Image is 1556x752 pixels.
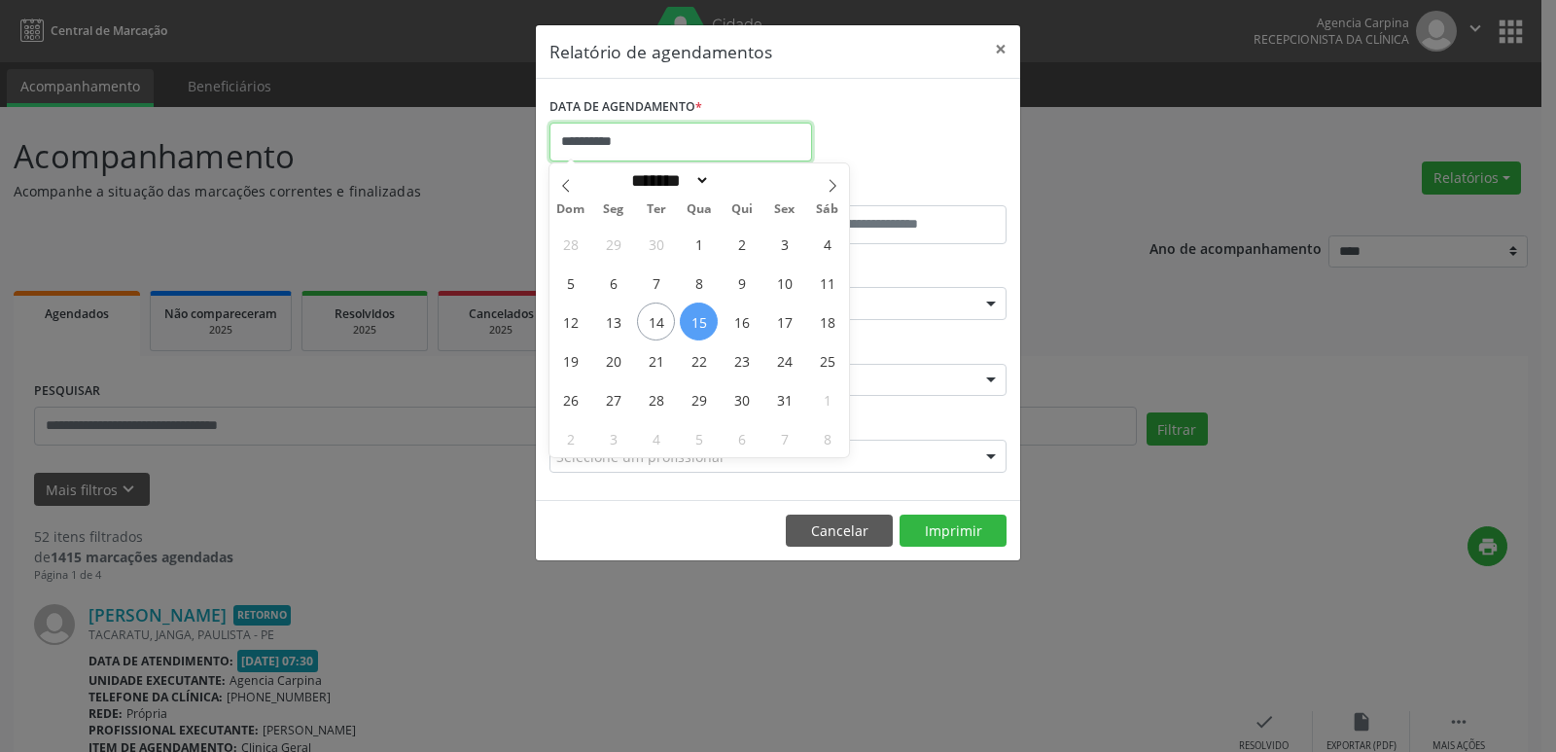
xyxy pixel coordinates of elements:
[594,380,632,418] span: Outubro 27, 2025
[783,175,1007,205] label: ATÉ
[592,203,635,216] span: Seg
[594,341,632,379] span: Outubro 20, 2025
[556,447,724,467] span: Selecione um profissional
[723,341,760,379] span: Outubro 23, 2025
[710,170,774,191] input: Year
[594,264,632,302] span: Outubro 6, 2025
[680,225,718,263] span: Outubro 1, 2025
[637,341,675,379] span: Outubro 21, 2025
[786,515,893,548] button: Cancelar
[549,203,592,216] span: Dom
[594,419,632,457] span: Novembro 3, 2025
[723,225,760,263] span: Outubro 2, 2025
[637,380,675,418] span: Outubro 28, 2025
[678,203,721,216] span: Qua
[723,380,760,418] span: Outubro 30, 2025
[808,380,846,418] span: Novembro 1, 2025
[806,203,849,216] span: Sáb
[637,225,675,263] span: Setembro 30, 2025
[808,264,846,302] span: Outubro 11, 2025
[551,264,589,302] span: Outubro 5, 2025
[765,225,803,263] span: Outubro 3, 2025
[637,303,675,340] span: Outubro 14, 2025
[594,225,632,263] span: Setembro 29, 2025
[723,419,760,457] span: Novembro 6, 2025
[551,341,589,379] span: Outubro 19, 2025
[808,341,846,379] span: Outubro 25, 2025
[624,170,710,191] select: Month
[551,380,589,418] span: Outubro 26, 2025
[981,25,1020,73] button: Close
[763,203,806,216] span: Sex
[680,380,718,418] span: Outubro 29, 2025
[808,303,846,340] span: Outubro 18, 2025
[680,264,718,302] span: Outubro 8, 2025
[680,341,718,379] span: Outubro 22, 2025
[765,341,803,379] span: Outubro 24, 2025
[551,225,589,263] span: Setembro 28, 2025
[765,419,803,457] span: Novembro 7, 2025
[765,380,803,418] span: Outubro 31, 2025
[549,39,772,64] h5: Relatório de agendamentos
[723,264,760,302] span: Outubro 9, 2025
[551,303,589,340] span: Outubro 12, 2025
[549,92,702,123] label: DATA DE AGENDAMENTO
[765,264,803,302] span: Outubro 10, 2025
[680,303,718,340] span: Outubro 15, 2025
[765,303,803,340] span: Outubro 17, 2025
[551,419,589,457] span: Novembro 2, 2025
[637,419,675,457] span: Novembro 4, 2025
[721,203,763,216] span: Qui
[635,203,678,216] span: Ter
[900,515,1007,548] button: Imprimir
[808,419,846,457] span: Novembro 8, 2025
[723,303,760,340] span: Outubro 16, 2025
[680,419,718,457] span: Novembro 5, 2025
[594,303,632,340] span: Outubro 13, 2025
[808,225,846,263] span: Outubro 4, 2025
[637,264,675,302] span: Outubro 7, 2025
